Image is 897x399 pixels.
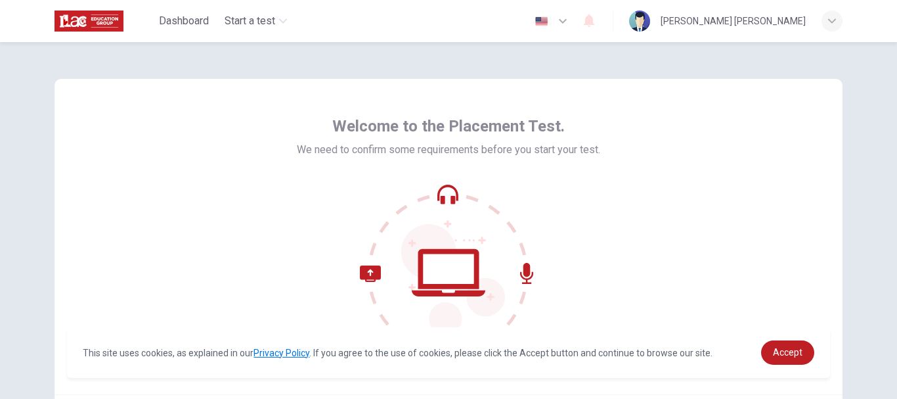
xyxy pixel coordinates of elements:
[533,16,550,26] img: en
[332,116,565,137] span: Welcome to the Placement Test.
[55,8,154,34] a: ILAC logo
[253,348,309,358] a: Privacy Policy
[219,9,292,33] button: Start a test
[83,348,712,358] span: This site uses cookies, as explained in our . If you agree to the use of cookies, please click th...
[159,13,209,29] span: Dashboard
[773,347,802,358] span: Accept
[297,142,600,158] span: We need to confirm some requirements before you start your test.
[154,9,214,33] button: Dashboard
[629,11,650,32] img: Profile picture
[761,340,814,365] a: dismiss cookie message
[225,13,275,29] span: Start a test
[661,13,806,29] div: [PERSON_NAME] [PERSON_NAME]
[55,8,123,34] img: ILAC logo
[67,327,829,378] div: cookieconsent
